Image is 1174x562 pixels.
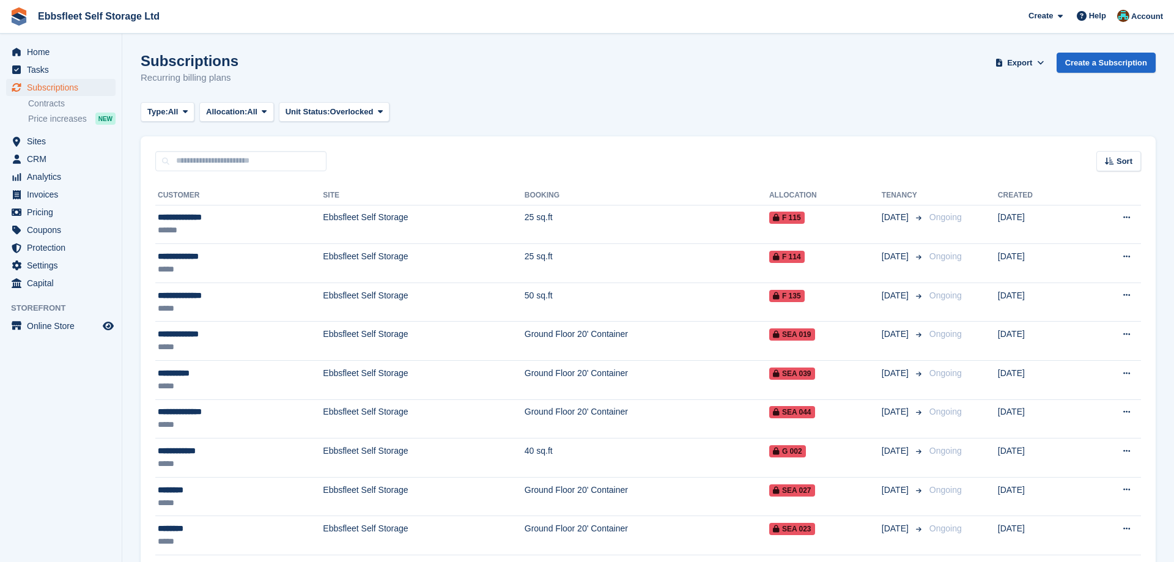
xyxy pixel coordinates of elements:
[882,250,911,263] span: [DATE]
[525,477,769,516] td: Ground Floor 20' Container
[1131,10,1163,23] span: Account
[882,484,911,497] span: [DATE]
[101,319,116,333] a: Preview store
[769,328,815,341] span: SEA 019
[199,102,274,122] button: Allocation: All
[525,186,769,205] th: Booking
[323,477,524,516] td: Ebbsfleet Self Storage
[33,6,164,26] a: Ebbsfleet Self Storage Ltd
[247,106,257,118] span: All
[769,212,805,224] span: F 115
[882,289,911,302] span: [DATE]
[929,407,962,416] span: Ongoing
[882,328,911,341] span: [DATE]
[330,106,374,118] span: Overlocked
[323,399,524,438] td: Ebbsfleet Self Storage
[769,251,805,263] span: F 114
[998,399,1080,438] td: [DATE]
[27,239,100,256] span: Protection
[27,257,100,274] span: Settings
[998,477,1080,516] td: [DATE]
[6,221,116,238] a: menu
[769,484,815,497] span: SEA 027
[525,361,769,400] td: Ground Floor 20' Container
[27,275,100,292] span: Capital
[929,329,962,339] span: Ongoing
[323,322,524,361] td: Ebbsfleet Self Storage
[6,186,116,203] a: menu
[929,523,962,533] span: Ongoing
[27,133,100,150] span: Sites
[6,79,116,96] a: menu
[525,322,769,361] td: Ground Floor 20' Container
[998,322,1080,361] td: [DATE]
[141,71,238,85] p: Recurring billing plans
[6,43,116,61] a: menu
[929,290,962,300] span: Ongoing
[6,150,116,168] a: menu
[525,516,769,555] td: Ground Floor 20' Container
[1028,10,1053,22] span: Create
[882,445,911,457] span: [DATE]
[28,113,87,125] span: Price increases
[929,368,962,378] span: Ongoing
[6,275,116,292] a: menu
[155,186,323,205] th: Customer
[929,251,962,261] span: Ongoing
[6,257,116,274] a: menu
[323,205,524,244] td: Ebbsfleet Self Storage
[769,523,815,535] span: SEA 023
[769,368,815,380] span: SEA 039
[998,438,1080,478] td: [DATE]
[525,205,769,244] td: 25 sq.ft
[27,168,100,185] span: Analytics
[141,102,194,122] button: Type: All
[6,204,116,221] a: menu
[769,186,882,205] th: Allocation
[525,399,769,438] td: Ground Floor 20' Container
[525,244,769,283] td: 25 sq.ft
[882,186,925,205] th: Tenancy
[6,239,116,256] a: menu
[27,186,100,203] span: Invoices
[525,283,769,322] td: 50 sq.ft
[882,367,911,380] span: [DATE]
[206,106,247,118] span: Allocation:
[882,211,911,224] span: [DATE]
[1089,10,1106,22] span: Help
[769,406,815,418] span: SEA 044
[1007,57,1032,69] span: Export
[6,133,116,150] a: menu
[998,205,1080,244] td: [DATE]
[27,43,100,61] span: Home
[323,283,524,322] td: Ebbsfleet Self Storage
[769,445,806,457] span: G 002
[27,150,100,168] span: CRM
[929,485,962,495] span: Ongoing
[27,61,100,78] span: Tasks
[929,446,962,456] span: Ongoing
[10,7,28,26] img: stora-icon-8386f47178a22dfd0bd8f6a31ec36ba5ce8667c1dd55bd0f319d3a0aa187defe.svg
[11,302,122,314] span: Storefront
[882,405,911,418] span: [DATE]
[28,112,116,125] a: Price increases NEW
[323,516,524,555] td: Ebbsfleet Self Storage
[998,283,1080,322] td: [DATE]
[28,98,116,109] a: Contracts
[1057,53,1156,73] a: Create a Subscription
[141,53,238,69] h1: Subscriptions
[27,79,100,96] span: Subscriptions
[882,522,911,535] span: [DATE]
[323,244,524,283] td: Ebbsfleet Self Storage
[769,290,805,302] span: F 135
[525,438,769,478] td: 40 sq.ft
[998,244,1080,283] td: [DATE]
[27,204,100,221] span: Pricing
[279,102,390,122] button: Unit Status: Overlocked
[1117,155,1132,168] span: Sort
[998,186,1080,205] th: Created
[998,516,1080,555] td: [DATE]
[147,106,168,118] span: Type:
[6,317,116,335] a: menu
[27,221,100,238] span: Coupons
